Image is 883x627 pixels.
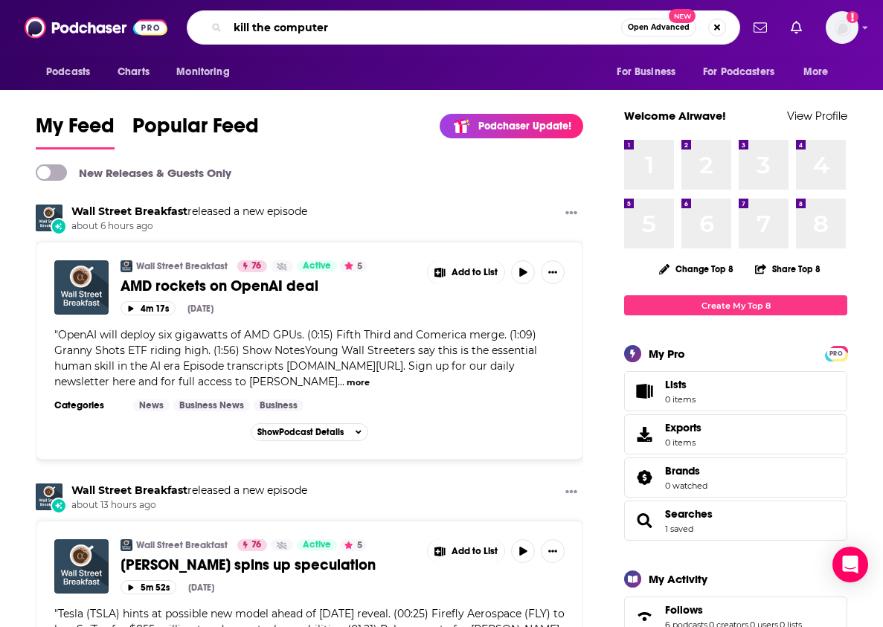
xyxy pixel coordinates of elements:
a: 76 [237,260,267,272]
img: Wall Street Breakfast [121,539,132,551]
a: 0 watched [665,480,707,491]
a: Active [297,539,337,551]
button: Show More Button [559,483,583,502]
button: Share Top 8 [754,254,821,283]
h3: released a new episode [71,205,307,219]
span: Lists [665,378,687,391]
a: Show notifications dropdown [785,15,808,40]
a: AMD rockets on OpenAI deal [121,277,416,295]
span: AMD rockets on OpenAI deal [121,277,318,295]
span: Searches [624,501,847,541]
span: Lists [629,381,659,402]
p: Podchaser Update! [478,120,571,132]
img: AMD rockets on OpenAI deal [54,260,109,315]
div: Search podcasts, credits, & more... [187,10,740,45]
span: Logged in as AirwaveMedia [826,11,858,44]
span: 0 items [665,437,701,448]
span: Exports [665,421,701,434]
a: Wall Street Breakfast [36,483,62,510]
span: Active [303,259,331,274]
span: " [54,328,537,388]
button: open menu [793,58,847,86]
a: Follows [629,606,659,627]
span: Podcasts [46,62,90,83]
a: Active [297,260,337,272]
span: about 6 hours ago [71,220,307,233]
div: Open Intercom Messenger [832,547,868,582]
a: Wall Street Breakfast [71,205,187,218]
span: Brands [624,457,847,498]
a: Show notifications dropdown [748,15,773,40]
a: View Profile [787,109,847,123]
button: Show More Button [428,539,505,563]
a: Business News [173,399,250,411]
a: Searches [629,510,659,531]
svg: Add a profile image [847,11,858,23]
span: Lists [665,378,696,391]
div: My Activity [649,572,707,586]
button: 5 [340,539,367,551]
img: Podchaser - Follow, Share and Rate Podcasts [25,13,167,42]
button: open menu [606,58,694,86]
span: Show Podcast Details [257,427,344,437]
button: open menu [166,58,248,86]
span: For Business [617,62,675,83]
button: Open AdvancedNew [621,19,696,36]
a: Wall Street Breakfast [71,483,187,497]
span: Follows [665,603,703,617]
a: My Feed [36,113,115,149]
span: Monitoring [176,62,229,83]
span: ... [338,375,344,388]
input: Search podcasts, credits, & more... [228,16,621,39]
span: Searches [665,507,713,521]
button: more [347,376,370,389]
a: Brands [665,464,707,478]
img: User Profile [826,11,858,44]
img: Tesla spins up speculation [54,539,109,594]
span: Charts [118,62,150,83]
img: Wall Street Breakfast [121,260,132,272]
button: 5m 52s [121,580,176,594]
button: open menu [36,58,109,86]
span: about 13 hours ago [71,499,307,512]
div: [DATE] [188,582,214,593]
span: Add to List [452,267,498,278]
span: 76 [251,259,261,274]
span: PRO [827,348,845,359]
span: 76 [251,538,261,553]
span: Brands [665,464,700,478]
a: Charts [108,58,158,86]
div: New Episode [51,498,67,514]
img: Wall Street Breakfast [36,205,62,231]
button: Show More Button [541,260,565,284]
button: Show profile menu [826,11,858,44]
button: Show More Button [559,205,583,223]
a: Lists [624,371,847,411]
a: Welcome Airwave! [624,109,726,123]
span: Active [303,538,331,553]
span: 0 items [665,394,696,405]
div: New Episode [51,218,67,234]
a: 1 saved [665,524,693,534]
a: New Releases & Guests Only [36,164,231,181]
span: New [669,9,696,23]
button: Change Top 8 [650,260,742,278]
span: Exports [629,424,659,445]
a: Exports [624,414,847,454]
span: For Podcasters [703,62,774,83]
a: Popular Feed [132,113,259,149]
span: More [803,62,829,83]
button: Show More Button [541,539,565,563]
a: Business [254,399,304,411]
a: Follows [665,603,802,617]
span: Add to List [452,546,498,557]
a: Wall Street Breakfast [136,539,228,551]
a: Wall Street Breakfast [136,260,228,272]
span: My Feed [36,113,115,147]
span: [PERSON_NAME] spins up speculation [121,556,376,574]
